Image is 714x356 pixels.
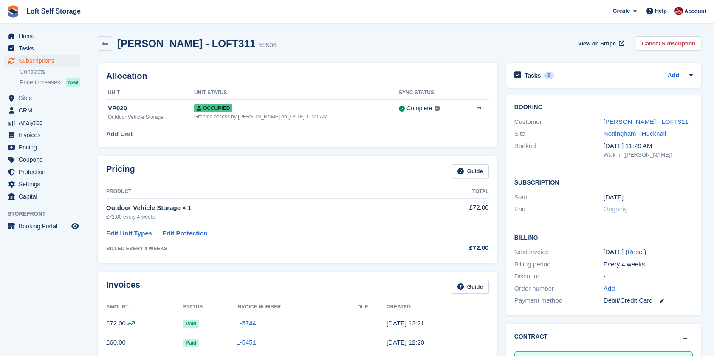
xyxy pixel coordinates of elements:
th: Unit [106,86,194,100]
span: Help [655,7,667,15]
div: Every 4 weeks [604,260,693,269]
div: Outdoor Vehicle Storage [108,113,194,121]
h2: Contract [514,332,548,341]
a: menu [4,141,80,153]
img: stora-icon-8386f47178a22dfd0bd8f6a31ec36ba5ce8667c1dd55bd0f319d3a0aa187defe.svg [7,5,20,18]
div: Walk-in ([PERSON_NAME]) [604,151,693,159]
a: menu [4,129,80,141]
th: Status [183,300,236,314]
span: Storefront [8,210,85,218]
h2: Invoices [106,280,140,294]
div: Next invoice [514,247,604,257]
h2: Billing [514,233,693,241]
h2: Booking [514,104,693,111]
th: Amount [106,300,183,314]
a: menu [4,104,80,116]
div: £72.00 every 4 weeks [106,213,427,221]
a: Add [604,284,615,294]
span: Settings [19,178,70,190]
a: Edit Protection [162,229,208,238]
a: Reset [627,248,644,255]
span: Booking Portal [19,220,70,232]
span: Coupons [19,154,70,165]
a: Loft Self Storage [23,4,84,18]
a: [PERSON_NAME] - LOFT311 [604,118,689,125]
a: Preview store [70,221,80,231]
div: Complete [406,104,432,113]
div: Booked [514,141,604,159]
th: Due [357,300,387,314]
div: Start [514,193,604,202]
span: Ongoing [604,205,628,213]
span: Tasks [19,42,70,54]
span: Paid [183,339,199,347]
a: L-5744 [236,320,256,327]
div: - [604,272,693,281]
a: menu [4,220,80,232]
th: Created [387,300,489,314]
a: menu [4,178,80,190]
span: Occupied [194,104,232,112]
a: menu [4,166,80,178]
a: menu [4,55,80,67]
td: £72.00 [106,314,183,333]
time: 2025-07-15 11:20:47 UTC [387,339,424,346]
a: Guide [452,280,489,294]
a: Nottingham - Hucknall [604,130,666,137]
div: End [514,205,604,214]
th: Product [106,185,427,199]
span: Account [684,7,706,16]
span: Capital [19,191,70,202]
a: menu [4,42,80,54]
a: Price increases NEW [20,78,80,87]
th: Sync Status [399,86,461,100]
h2: Pricing [106,164,135,178]
a: Contracts [20,68,80,76]
span: Create [613,7,630,15]
div: Outdoor Vehicle Storage × 1 [106,203,427,213]
div: Payment method [514,296,604,306]
div: Billing period [514,260,604,269]
time: 2024-11-05 01:00:00 UTC [604,193,624,202]
div: 0 [544,72,554,79]
h2: [PERSON_NAME] - LOFT311 [117,38,255,49]
th: Total [427,185,488,199]
a: menu [4,154,80,165]
div: 59536 [259,40,277,50]
span: Pricing [19,141,70,153]
div: [DATE] 11:20 AM [604,141,693,151]
div: Customer [514,117,604,127]
div: £72.00 [427,243,488,253]
a: Add [668,71,679,81]
a: Edit Unit Types [106,229,152,238]
h2: Subscription [514,178,693,186]
td: £60.00 [106,333,183,352]
a: menu [4,30,80,42]
div: Site [514,129,604,139]
span: Paid [183,320,199,328]
img: James Johnson [674,7,683,15]
span: Protection [19,166,70,178]
span: Price increases [20,78,60,87]
a: Add Unit [106,129,133,139]
span: Sites [19,92,70,104]
a: View on Stripe [575,36,626,50]
a: menu [4,92,80,104]
img: icon-info-grey-7440780725fd019a000dd9b08b2336e03edf1995a4989e88bcd33f0948082b44.svg [435,106,440,111]
a: Guide [452,164,489,178]
div: Order number [514,284,604,294]
span: Analytics [19,117,70,129]
span: View on Stripe [578,39,616,48]
div: VP020 [108,104,194,113]
span: Home [19,30,70,42]
a: L-5451 [236,339,256,346]
div: BILLED EVERY 4 WEEKS [106,245,427,252]
th: Invoice Number [236,300,357,314]
h2: Tasks [525,72,541,79]
span: Subscriptions [19,55,70,67]
div: [DATE] ( ) [604,247,693,257]
a: menu [4,191,80,202]
div: Granted access by [PERSON_NAME] on [DATE] 11:21 AM [194,113,399,121]
a: Cancel Subscription [636,36,701,50]
div: Debit/Credit Card [604,296,693,306]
